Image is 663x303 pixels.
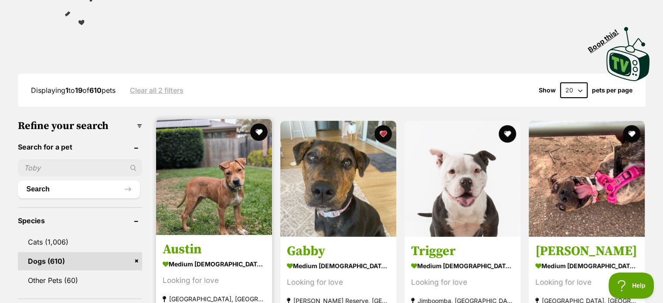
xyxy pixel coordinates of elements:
button: favourite [250,123,268,141]
span: Displaying to of pets [31,86,116,95]
iframe: Help Scout Beacon - Open [609,272,654,299]
h3: Refine your search [18,120,142,132]
img: Porter - Boxer Dog [529,121,645,237]
img: PetRescue TV logo [606,27,650,81]
a: Dogs (610) [18,252,142,270]
span: Show [539,87,556,94]
h3: [PERSON_NAME] [535,243,638,260]
a: Cats (1,006) [18,233,142,251]
strong: 1 [65,86,68,95]
label: pets per page [592,87,632,94]
div: Looking for love [163,275,265,287]
span: Boop this! [587,22,627,54]
strong: medium [DEMOGRAPHIC_DATA] Dog [535,260,638,272]
img: Trigger - Staffordshire Bull Terrier Dog [405,121,520,237]
strong: medium [DEMOGRAPHIC_DATA] Dog [287,260,390,272]
div: Looking for love [535,277,638,289]
button: favourite [499,125,516,143]
header: Species [18,217,142,225]
img: Gabby - Cattle Dog [280,121,396,237]
strong: medium [DEMOGRAPHIC_DATA] Dog [163,258,265,271]
button: Search [18,180,140,198]
div: Looking for love [411,277,514,289]
h3: Trigger [411,243,514,260]
header: Search for a pet [18,143,142,151]
a: Clear all 2 filters [130,86,184,94]
a: Boop this! [606,19,650,83]
div: Looking for love [287,277,390,289]
button: favourite [623,125,640,143]
strong: medium [DEMOGRAPHIC_DATA] Dog [411,260,514,272]
input: Toby [18,160,142,176]
strong: 610 [89,86,102,95]
h3: Austin [163,242,265,258]
strong: 19 [75,86,82,95]
a: Other Pets (60) [18,271,142,289]
img: Austin - Staffordshire Bull Terrier Dog [156,119,272,235]
button: favourite [374,125,392,143]
h3: Gabby [287,243,390,260]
